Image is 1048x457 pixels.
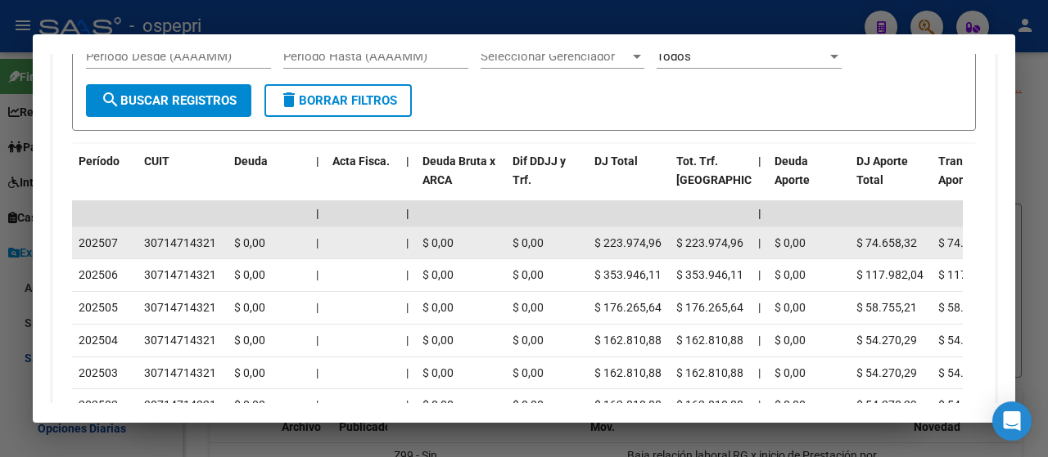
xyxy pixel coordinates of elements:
span: $ 223.974,96 [676,236,743,249]
span: $ 162.810,88 [676,398,743,411]
span: $ 0,00 [513,334,544,347]
span: Deuda Bruta x ARCA [422,155,495,186]
span: $ 0,00 [775,366,806,379]
span: $ 0,00 [422,236,454,249]
span: $ 0,00 [513,398,544,411]
span: 202507 [79,236,118,249]
span: 202503 [79,366,118,379]
div: Open Intercom Messenger [992,401,1032,441]
span: $ 0,00 [422,334,454,347]
span: $ 0,00 [775,398,806,411]
datatable-header-cell: Acta Fisca. [326,144,400,216]
datatable-header-cell: DJ Total [588,144,670,216]
span: | [316,366,318,379]
datatable-header-cell: Tot. Trf. Bruto [670,144,752,216]
span: Acta Fisca. [332,155,390,168]
span: $ 0,00 [775,236,806,249]
span: $ 0,00 [234,268,265,281]
span: | [316,236,318,249]
span: 202504 [79,334,118,347]
span: | [316,155,319,168]
span: Deuda Aporte [775,155,810,186]
button: Buscar Registros [86,84,251,117]
span: | [406,236,409,249]
span: $ 0,00 [234,301,265,314]
span: Tot. Trf. [GEOGRAPHIC_DATA] [676,155,788,186]
div: 30714714321 [144,234,216,253]
div: 30714714321 [144,364,216,383]
span: | [758,236,761,249]
datatable-header-cell: CUIT [138,144,228,216]
datatable-header-cell: | [400,144,416,216]
span: DJ Total [594,155,638,168]
span: Borrar Filtros [279,93,397,108]
span: $ 162.810,88 [676,334,743,347]
span: 202502 [79,398,118,411]
span: $ 176.265,64 [594,301,662,314]
span: $ 162.810,88 [676,366,743,379]
span: $ 0,00 [234,366,265,379]
span: | [316,301,318,314]
span: $ 0,00 [422,268,454,281]
span: | [316,398,318,411]
span: $ 54.270,29 [938,366,999,379]
datatable-header-cell: DJ Aporte Total [850,144,932,216]
span: $ 54.270,29 [938,398,999,411]
span: | [758,155,761,168]
span: $ 0,00 [513,366,544,379]
span: $ 162.810,88 [594,366,662,379]
span: | [406,398,409,411]
datatable-header-cell: Deuda Bruta x ARCA [416,144,506,216]
div: 30714714321 [144,298,216,317]
span: $ 117.982,04 [938,268,1005,281]
datatable-header-cell: Dif DDJJ y Trf. [506,144,588,216]
span: | [406,366,409,379]
span: $ 0,00 [422,366,454,379]
span: | [758,398,761,411]
span: Buscar Registros [101,93,237,108]
span: $ 58.755,21 [938,301,999,314]
mat-icon: search [101,90,120,110]
datatable-header-cell: | [752,144,768,216]
span: $ 54.270,29 [856,398,917,411]
span: | [758,207,761,220]
span: $ 0,00 [513,236,544,249]
span: | [316,268,318,281]
span: $ 0,00 [513,268,544,281]
span: $ 176.265,64 [676,301,743,314]
span: Dif DDJJ y Trf. [513,155,566,186]
span: | [406,301,409,314]
div: 30714714321 [144,396,216,414]
span: $ 0,00 [234,236,265,249]
span: DJ Aporte Total [856,155,908,186]
span: $ 0,00 [234,334,265,347]
button: Borrar Filtros [264,84,412,117]
span: | [758,301,761,314]
mat-icon: delete [279,90,299,110]
span: $ 58.755,21 [856,301,917,314]
span: Transferido Aporte [938,155,1000,186]
span: $ 0,00 [234,398,265,411]
span: $ 0,00 [513,301,544,314]
span: $ 162.810,88 [594,334,662,347]
span: $ 162.810,88 [594,398,662,411]
span: Seleccionar Gerenciador [481,49,630,64]
datatable-header-cell: | [309,144,326,216]
span: $ 223.974,96 [594,236,662,249]
span: | [758,268,761,281]
span: $ 353.946,11 [676,268,743,281]
span: | [406,155,409,168]
span: | [316,207,319,220]
datatable-header-cell: Transferido Aporte [932,144,1014,216]
div: 30714714321 [144,331,216,350]
span: | [316,334,318,347]
span: $ 353.946,11 [594,268,662,281]
span: | [406,334,409,347]
span: $ 0,00 [422,398,454,411]
span: $ 54.270,29 [856,334,917,347]
span: 202506 [79,268,118,281]
span: | [758,334,761,347]
datatable-header-cell: Período [72,144,138,216]
span: $ 0,00 [775,334,806,347]
span: Período [79,155,120,168]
